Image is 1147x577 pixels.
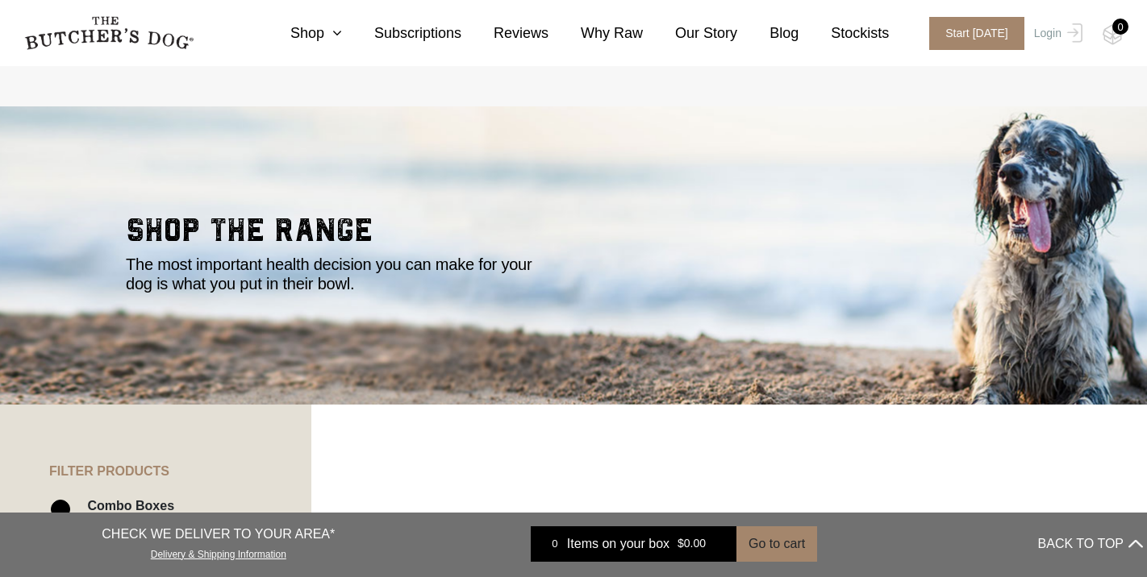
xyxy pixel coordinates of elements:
span: Items on your box [567,534,669,554]
p: CHECK WE DELIVER TO YOUR AREA* [102,525,335,544]
a: Subscriptions [342,23,461,44]
img: TBD_Cart-Empty.png [1103,24,1123,45]
h2: shop the range [126,214,1021,255]
bdi: 0.00 [678,538,706,550]
a: Start [DATE] [913,17,1030,50]
a: Blog [737,23,799,44]
div: 0 [543,536,567,552]
p: The most important health decision you can make for your dog is what you put in their bowl. [126,255,553,293]
a: Delivery & Shipping Information [151,545,286,560]
a: Shop [258,23,342,44]
div: 0 [1112,19,1128,35]
a: Stockists [799,23,889,44]
a: Why Raw [548,23,643,44]
a: Login [1030,17,1082,50]
label: Combo Boxes [79,495,174,517]
a: 0 Items on your box $0.00 [531,526,736,562]
a: Reviews [461,23,548,44]
span: Start [DATE] [929,17,1024,50]
button: BACK TO TOP [1038,525,1143,563]
a: Our Story [643,23,737,44]
button: Go to cart [736,526,817,562]
span: $ [678,538,684,550]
